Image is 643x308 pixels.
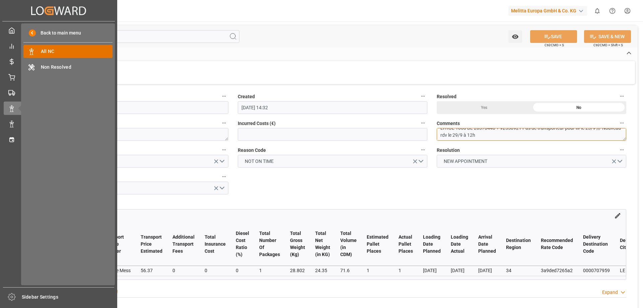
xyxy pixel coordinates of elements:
div: 1 [399,266,413,274]
textarea: LITIGE 1068 BL 20378440 + 92558921 Pas de transporteur pour liv le 23/9 /// Nouveau rdv le 29/9 à... [437,128,626,141]
th: Diesel Cost Ratio (%) [231,223,254,266]
span: Comments [437,120,460,127]
div: 1 [259,266,280,274]
th: Destination Region [501,223,536,266]
a: My Cockpit [4,24,114,37]
div: 71.6 [340,266,357,274]
a: Timeslot Management [4,133,114,146]
a: Control Tower [4,39,114,52]
button: Comments [618,119,626,127]
a: All NC [23,45,113,58]
input: DD-MM-YYYY HH:MM [39,101,228,114]
button: Melitta Europa GmbH & Co. KG [508,4,590,17]
button: Transport ID Logward * [220,119,228,127]
span: Resolution [437,147,460,154]
span: NOT ON TIME [241,158,277,165]
div: Yes [437,101,531,114]
button: Updated [220,92,228,101]
button: Resolution [618,145,626,154]
button: SAVE & NEW [584,30,631,43]
div: 56.37 [141,266,162,274]
button: open menu [508,30,522,43]
div: 0000707959 [583,266,610,274]
button: show 0 new notifications [590,3,605,18]
div: 28.802 [290,266,305,274]
span: Created [238,93,255,100]
div: Melitta Europa GmbH & Co. KG [508,6,587,16]
div: [DATE] [451,266,468,274]
div: [DATE] [423,266,441,274]
th: Recommended Rate Code [536,223,578,266]
div: 0 [236,266,249,274]
button: open menu [39,155,228,168]
div: 3a9ded7265a2 [541,266,573,274]
div: Expand [602,289,618,296]
button: Cost Ownership [220,172,228,181]
button: Incurred Costs (€) [419,119,427,127]
a: Rate Management [4,55,114,68]
span: Non Resolved [41,64,113,71]
th: Loading Date Actual [446,223,473,266]
button: open menu [238,155,427,168]
span: Sidebar Settings [22,294,115,301]
button: Resolved [618,92,626,101]
a: Non Resolved [23,60,113,73]
button: Responsible Party [220,145,228,154]
a: Transport Management [4,86,114,99]
span: Incurred Costs (€) [238,120,276,127]
th: Total Number Of Packages [254,223,285,266]
button: SAVE [530,30,577,43]
button: Help Center [605,3,620,18]
th: Delivery Destination Code [578,223,615,266]
a: Data Management [4,117,114,130]
th: Total Volume (in CDM) [335,223,362,266]
div: 34 [506,266,531,274]
input: DD-MM-YYYY HH:MM [238,101,427,114]
button: Created [419,92,427,101]
th: Total Insurance Cost [200,223,231,266]
a: Order Management [4,70,114,83]
th: Arrival Date Planned [473,223,501,266]
button: open menu [437,155,626,168]
div: 0 [172,266,195,274]
th: Total Gross Weight (Kg) [285,223,310,266]
div: 0 [205,266,226,274]
button: Reason Code [419,145,427,154]
textarea: 7485321e38ec [39,128,228,141]
div: No [531,101,626,114]
span: All NC [41,48,113,55]
span: NEW APPOINTMENT [440,158,491,165]
th: Total Net Weight (in KG) [310,223,335,266]
th: Actual Pallet Places [394,223,418,266]
th: Loading Date Planned [418,223,446,266]
span: Resolved [437,93,456,100]
input: Search Fields [31,30,239,43]
div: 1 [367,266,388,274]
div: [DATE] [478,266,496,274]
div: 24.35 [315,266,330,274]
span: Ctrl/CMD + S [545,43,564,48]
span: Reason Code [238,147,266,154]
span: Back to main menu [36,29,81,37]
th: Estimated Pallet Places [362,223,394,266]
span: Ctrl/CMD + Shift + S [593,43,623,48]
th: Transport Price Estimated [136,223,167,266]
button: open menu [39,182,228,194]
th: Additional Transport Fees [167,223,200,266]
